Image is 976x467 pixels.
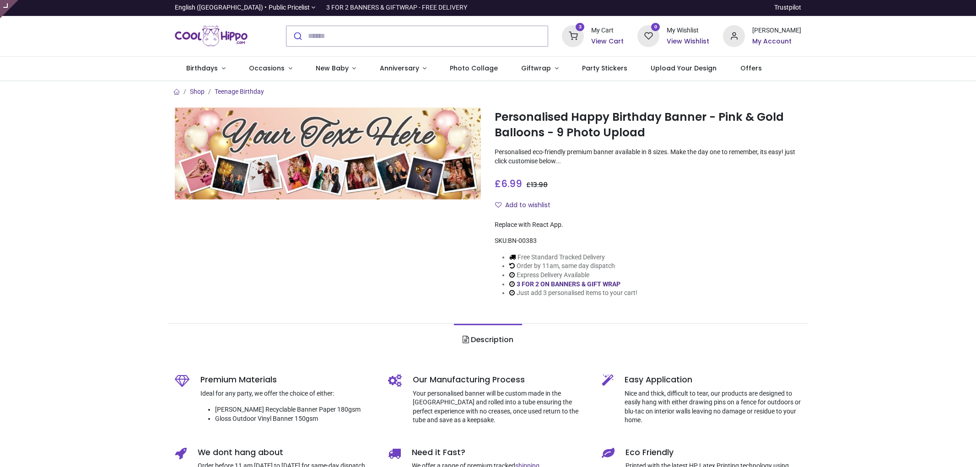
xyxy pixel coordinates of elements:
span: Birthdays [186,64,218,73]
a: View Wishlist [667,37,709,46]
h5: Easy Application [625,374,802,386]
a: Trustpilot [774,3,801,12]
span: £ [495,177,522,190]
a: New Baby [304,57,368,81]
div: 3 FOR 2 BANNERS & GIFTWRAP - FREE DELIVERY [326,3,467,12]
div: SKU: [495,236,801,246]
a: Anniversary [368,57,438,81]
li: Gloss Outdoor Vinyl Banner 150gsm [215,414,375,424]
a: Birthdays [175,57,237,81]
span: Occasions [249,64,285,73]
a: My Account [752,37,801,46]
span: Upload Your Design [651,64,717,73]
li: Just add 3 personalised items to your cart! [509,289,637,298]
span: Anniversary [380,64,419,73]
span: Photo Collage [450,64,498,73]
div: My Wishlist [667,26,709,35]
img: Cool Hippo [175,23,248,49]
sup: 0 [651,23,660,32]
span: 6.99 [501,177,522,190]
span: Offers [740,64,762,73]
img: Personalised Happy Birthday Banner - Pink & Gold Balloons - 9 Photo Upload [175,107,481,199]
li: Free Standard Tracked Delivery [509,253,637,262]
div: [PERSON_NAME] [752,26,801,35]
p: Nice and thick, difficult to tear, our products are designed to easily hang with either drawing p... [625,389,802,425]
button: Add to wishlistAdd to wishlist [495,198,558,213]
h5: We dont hang about [198,447,375,458]
a: 3 FOR 2 ON BANNERS & GIFT WRAP [517,280,620,288]
a: View Cart [591,37,624,46]
h5: Eco Friendly [626,447,802,458]
li: [PERSON_NAME] Recyclable Banner Paper 180gsm [215,405,375,414]
span: £ [526,180,548,189]
button: Submit [286,26,308,46]
a: 0 [637,32,659,39]
h1: Personalised Happy Birthday Banner - Pink & Gold Balloons - 9 Photo Upload [495,109,801,141]
a: Teenage Birthday [215,88,264,95]
span: 13.98 [531,180,548,189]
div: Replace with React App. [495,220,801,230]
a: Description [454,324,522,356]
span: BN-00383 [508,237,537,244]
a: Occasions [237,57,304,81]
span: Party Stickers [582,64,627,73]
a: Giftwrap [510,57,571,81]
p: Personalised eco-friendly premium banner available in 8 sizes. Make the day one to remember, its ... [495,148,801,166]
p: Ideal for any party, we offer the choice of either: [200,389,375,398]
a: 3 [562,32,584,39]
h5: Need it Fast? [412,447,588,458]
span: Giftwrap [521,64,551,73]
sup: 3 [576,23,584,32]
span: New Baby [316,64,349,73]
h5: Premium Materials [200,374,375,386]
li: Express Delivery Available [509,271,637,280]
div: My Cart [591,26,624,35]
a: English ([GEOGRAPHIC_DATA]) •Public Pricelist [175,3,316,12]
p: Your personalised banner will be custom made in the [GEOGRAPHIC_DATA] and rolled into a tube ensu... [413,389,588,425]
a: Logo of Cool Hippo [175,23,248,49]
h5: Our Manufacturing Process [413,374,588,386]
span: Public Pricelist [269,3,310,12]
a: Shop [190,88,205,95]
i: Add to wishlist [495,202,501,208]
li: Order by 11am, same day dispatch [509,262,637,271]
